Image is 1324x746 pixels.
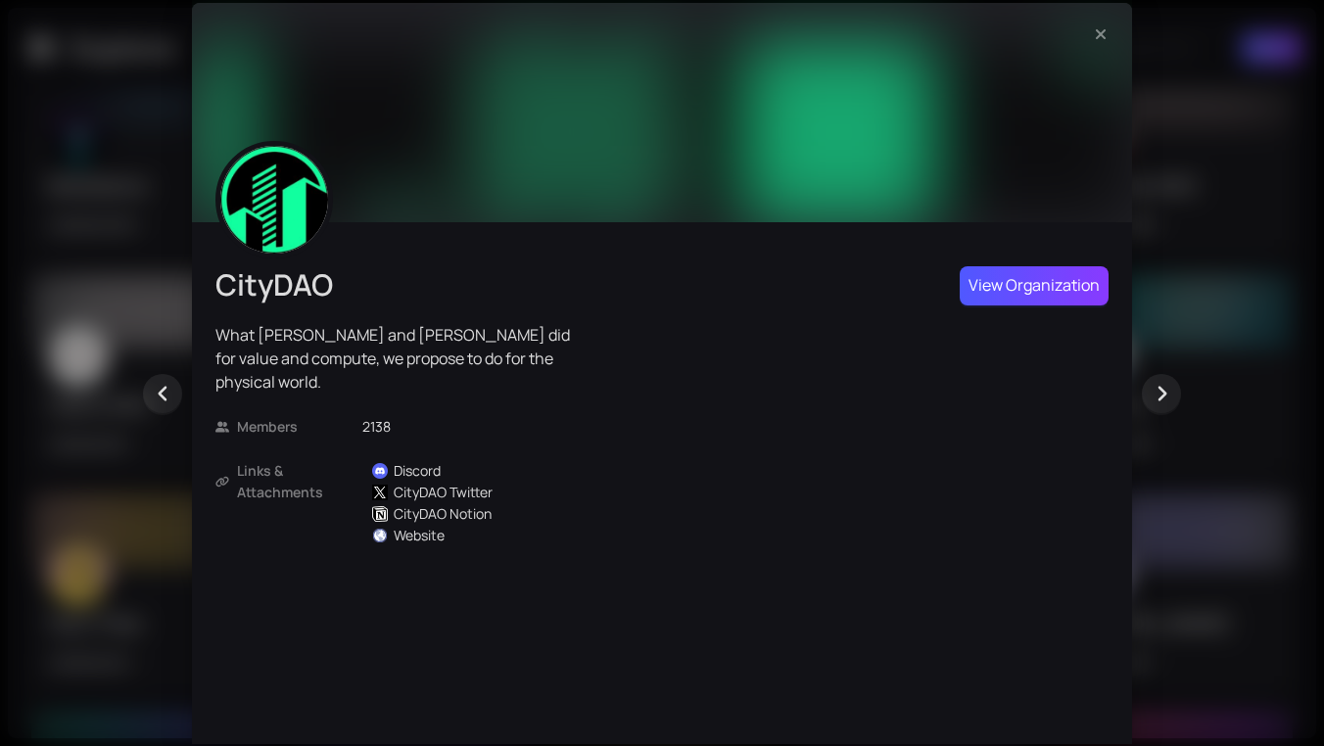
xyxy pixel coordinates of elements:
[960,266,1109,305] button: View Organization
[394,503,492,525] div: CityDAO Notion
[215,323,589,394] p: What [PERSON_NAME] and [PERSON_NAME] did for value and compute, we propose to do for the physical...
[612,323,1109,715] iframe: CityDAO - Circles View
[394,525,445,546] div: Website
[372,482,493,503] a: CityDAO Twitter
[372,460,441,482] a: Discord
[220,146,328,254] img: pbu-aLvZtY.jpeg
[969,273,1100,298] span: View Organization
[372,503,492,525] a: CityDAO Notion
[362,416,589,438] div: 2138
[1085,19,1116,50] button: Close
[215,266,589,303] div: CityDAO
[394,460,441,482] div: Discord
[237,460,362,503] span: Links & Attachments
[394,482,493,503] div: CityDAO Twitter
[237,416,362,438] span: Members
[372,525,445,546] a: Website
